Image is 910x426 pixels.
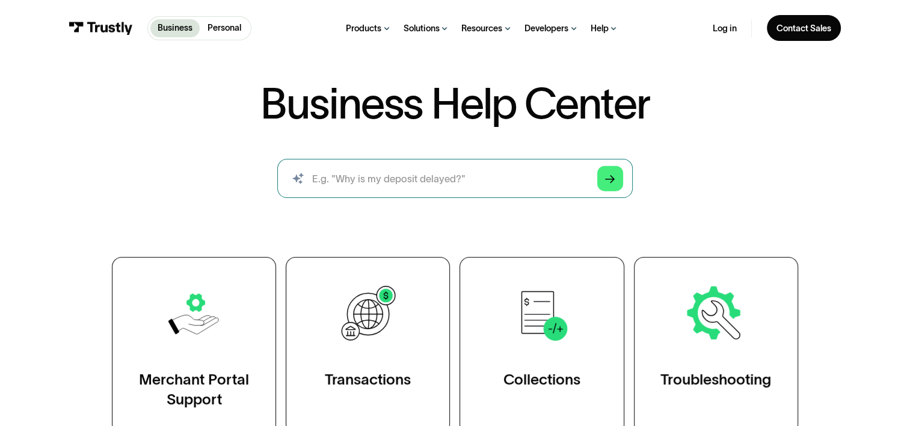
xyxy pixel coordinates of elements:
form: Search [277,159,633,198]
a: Business [150,19,200,37]
a: Personal [200,19,248,37]
div: Merchant Portal Support [137,370,251,409]
input: search [277,159,633,198]
a: Contact Sales [767,15,841,41]
div: Solutions [404,23,440,34]
div: Help [591,23,609,34]
div: Collections [503,370,580,390]
img: Trustly Logo [69,22,133,35]
h1: Business Help Center [260,82,649,125]
p: Business [158,22,192,34]
div: Resources [461,23,502,34]
div: Troubleshooting [660,370,771,390]
div: Developers [524,23,568,34]
div: Contact Sales [776,23,831,34]
div: Products [346,23,381,34]
div: Transactions [325,370,411,390]
p: Personal [208,22,241,34]
a: Log in [713,23,737,34]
